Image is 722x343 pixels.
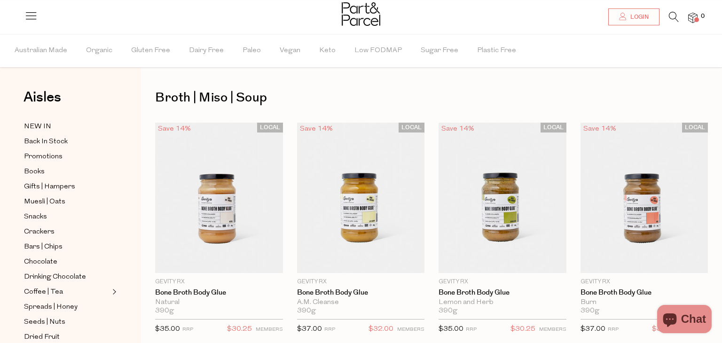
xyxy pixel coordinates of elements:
span: Crackers [24,226,55,238]
span: Australian Made [15,34,67,67]
span: LOCAL [399,123,424,133]
a: Chocolate [24,256,110,268]
a: NEW IN [24,121,110,133]
a: Coffee | Tea [24,286,110,298]
a: Muesli | Oats [24,196,110,208]
span: 390g [155,307,174,315]
a: Books [24,166,110,178]
span: $35.00 [155,326,180,333]
small: MEMBERS [539,327,566,332]
span: Promotions [24,151,63,163]
span: Bars | Chips [24,242,63,253]
span: Low FODMAP [354,34,402,67]
span: Keto [319,34,336,67]
span: Seeds | Nuts [24,317,65,328]
a: Gifts | Hampers [24,181,110,193]
a: Bone Broth Body Glue [439,288,566,297]
a: Crackers [24,226,110,238]
small: RRP [466,327,477,332]
a: 0 [688,13,698,23]
a: Seeds | Nuts [24,316,110,328]
span: Chocolate [24,257,57,268]
span: $30.25 [510,323,535,335]
a: Back In Stock [24,136,110,148]
a: Login [608,8,659,25]
span: 0 [698,12,707,21]
span: Sugar Free [421,34,458,67]
img: Bone Broth Body Glue [297,123,425,273]
span: 390g [297,307,316,315]
small: RRP [182,327,193,332]
span: LOCAL [541,123,566,133]
small: MEMBERS [397,327,424,332]
span: Aisles [24,87,61,108]
span: NEW IN [24,121,51,133]
span: $32.00 [369,323,393,335]
span: Paleo [243,34,261,67]
span: 390g [581,307,599,315]
a: Snacks [24,211,110,223]
p: Gevity RX [155,278,283,286]
span: $37.00 [297,326,322,333]
small: RRP [324,327,335,332]
button: Expand/Collapse Coffee | Tea [110,286,117,297]
a: Bone Broth Body Glue [297,288,425,297]
span: Snacks [24,211,47,223]
a: Bone Broth Body Glue [155,288,283,297]
h1: Broth | Miso | Soup [155,87,708,109]
img: Bone Broth Body Glue [155,123,283,273]
p: Gevity RX [581,278,708,286]
span: Organic [86,34,112,67]
a: Drinking Chocolate [24,271,110,283]
span: Vegan [280,34,300,67]
a: Aisles [24,90,61,114]
span: $35.00 [439,326,463,333]
span: Gluten Free [131,34,170,67]
div: Lemon and Herb [439,298,566,307]
div: Burn [581,298,708,307]
a: Bars | Chips [24,241,110,253]
div: Natural [155,298,283,307]
a: Bone Broth Body Glue [581,288,708,297]
inbox-online-store-chat: Shopify online store chat [654,305,714,335]
span: Gifts | Hampers [24,181,75,193]
span: Spreads | Honey [24,302,78,313]
span: $30.25 [227,323,252,335]
span: Back In Stock [24,136,68,148]
span: LOCAL [257,123,283,133]
p: Gevity RX [439,278,566,286]
div: Save 14% [581,123,619,135]
span: 390g [439,307,457,315]
div: Save 14% [155,123,194,135]
span: Books [24,166,45,178]
div: Save 14% [297,123,336,135]
span: Dairy Free [189,34,224,67]
small: MEMBERS [256,327,283,332]
img: Bone Broth Body Glue [439,123,566,273]
span: LOCAL [682,123,708,133]
img: Bone Broth Body Glue [581,123,708,273]
p: Gevity RX [297,278,425,286]
span: Drinking Chocolate [24,272,86,283]
a: Spreads | Honey [24,301,110,313]
span: Dried Fruit [24,332,60,343]
a: Dried Fruit [24,331,110,343]
div: A.M. Cleanse [297,298,425,307]
span: Coffee | Tea [24,287,63,298]
small: RRP [608,327,619,332]
span: $37.00 [581,326,605,333]
span: $32.00 [652,323,677,335]
div: Save 14% [439,123,477,135]
span: Muesli | Oats [24,196,65,208]
span: Plastic Free [477,34,516,67]
img: Part&Parcel [342,2,380,26]
span: Login [628,13,649,21]
a: Promotions [24,151,110,163]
